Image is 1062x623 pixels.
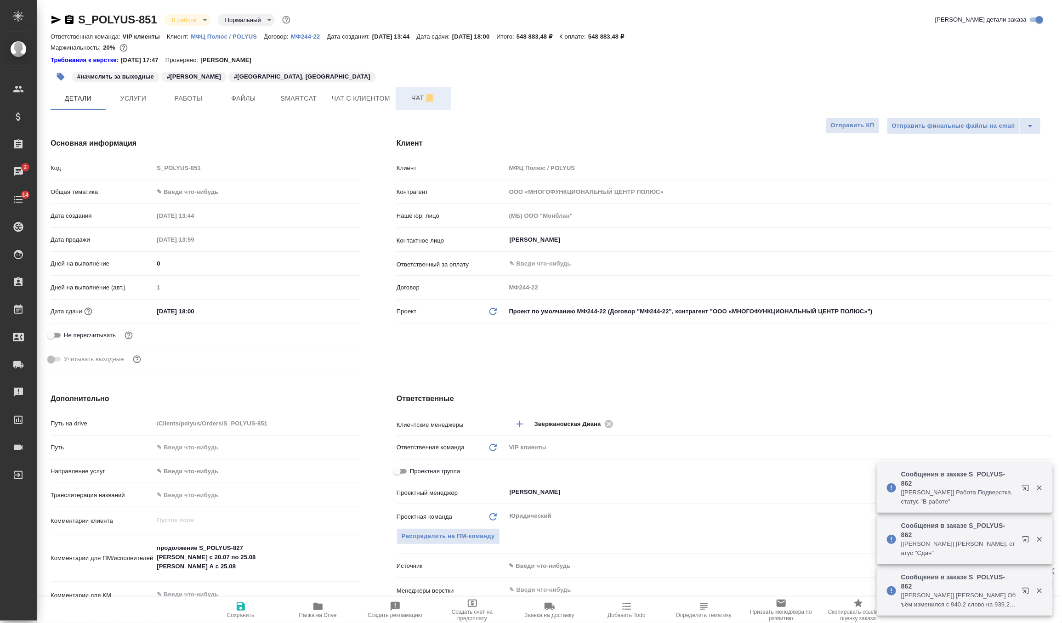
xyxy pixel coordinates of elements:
p: Общая тематика [51,187,153,197]
button: В работе [169,16,199,24]
p: Сообщения в заказе S_POLYUS-862 [901,521,1016,539]
span: 14 [17,190,34,199]
p: Дата создания [51,211,153,221]
span: В заказе уже есть ответственный ПМ или ПМ группа [397,528,500,544]
p: [[PERSON_NAME]] Работа Подверстка. статус "В работе" [901,488,1016,506]
span: Учитывать выходные [64,355,124,364]
p: Путь [51,443,153,452]
p: #начислить за выходные [77,72,154,81]
button: Open [1047,263,1049,265]
textarea: продолжение S_POLYUS-827 [PERSON_NAME] с 20.07 по 25.08 [PERSON_NAME] А с 25.08 [153,540,360,574]
svg: Отписаться [424,93,435,104]
span: начислить за выходные [71,72,160,80]
button: Нормальный [222,16,264,24]
p: 20% [103,44,117,51]
p: Маржинальность: [51,44,103,51]
input: ✎ Введи что-нибудь [509,584,1018,595]
button: Открыть в новой вкладке [1017,479,1039,501]
button: Выбери, если сб и вс нужно считать рабочими днями для выполнения заказа. [131,353,143,365]
input: Пустое поле [506,185,1052,198]
input: Пустое поле [506,281,1052,294]
button: Включи, если не хочешь, чтобы указанная дата сдачи изменилась после переставления заказа в 'Подтв... [123,329,135,341]
p: Дней на выполнение (авт.) [51,283,153,292]
div: Звержановская Диана [534,418,616,430]
p: Проверено: [165,56,201,65]
p: [PERSON_NAME] [200,56,258,65]
input: Пустое поле [153,417,360,430]
button: Закрыть [1030,484,1049,492]
a: 14 [2,188,34,211]
p: Клиентские менеджеры [397,420,506,430]
span: Звержановская Диана [534,419,607,429]
button: Скопировать ссылку на оценку заказа [820,597,897,623]
button: Открыть в новой вкладке [1017,582,1039,604]
p: 548 883,48 ₽ [517,33,559,40]
input: ✎ Введи что-нибудь [153,305,234,318]
div: Нажми, чтобы открыть папку с инструкцией [51,56,121,65]
button: Создать рекламацию [357,597,434,623]
span: Услуги [111,93,155,104]
div: ✎ Введи что-нибудь [157,187,349,197]
input: ✎ Введи что-нибудь [153,257,360,270]
span: Добавить Todo [608,612,645,618]
input: Пустое поле [506,161,1052,175]
p: Сообщения в заказе S_POLYUS-862 [901,572,1016,591]
input: Пустое поле [153,281,360,294]
button: Заявка на доставку [511,597,588,623]
div: ✎ Введи что-нибудь [153,184,360,200]
button: Скопировать ссылку [64,14,75,25]
div: ✎ Введи что-нибудь [153,464,360,479]
p: К оплате: [559,33,588,40]
button: Закрыть [1030,587,1049,595]
p: Менеджеры верстки [397,586,506,595]
h4: Ответственные [397,393,1052,404]
div: VIP клиенты [506,440,1052,455]
p: VIP клиенты [123,33,167,40]
p: Проектная команда [397,512,452,521]
span: Сохранить [227,612,255,618]
span: Папка на Drive [299,612,337,618]
button: Закрыть [1030,535,1049,544]
button: Добавить менеджера [509,413,531,435]
span: Чат с клиентом [332,93,390,104]
h4: Основная информация [51,138,360,149]
span: Распределить на ПМ-команду [402,531,495,542]
p: Комментарии для ПМ/исполнителей [51,554,153,563]
p: МФЦ Полюс / POLYUS [191,33,264,40]
div: В работе [218,14,275,26]
div: В работе [164,14,210,26]
button: Open [1047,239,1049,241]
p: Ответственный за оплату [397,260,506,269]
p: Клиент [397,164,506,173]
span: Отправить финальные файлы на email [892,121,1015,131]
p: Дата продажи [51,235,153,244]
p: Комментарии клиента [51,516,153,526]
p: #[PERSON_NAME] [167,72,221,81]
button: Скопировать ссылку для ЯМессенджера [51,14,62,25]
p: Дата создания: [327,33,372,40]
span: Проектная группа [410,467,460,476]
button: Призвать менеджера по развитию [743,597,820,623]
span: [PERSON_NAME] детали заказа [935,15,1027,24]
span: Скопировать ссылку на оценку заказа [825,609,892,622]
input: Пустое поле [153,233,234,246]
span: Призвать менеджера по развитию [748,609,814,622]
p: Договор: [264,33,291,40]
span: Работы [166,93,210,104]
a: Требования к верстке: [51,56,121,65]
button: Определить тематику [665,597,743,623]
p: Проектный менеджер [397,488,506,498]
p: Ответственная команда: [51,33,123,40]
a: 2 [2,160,34,183]
span: Нижний Куранах, Якутия [227,72,377,80]
p: [DATE] 17:47 [121,56,165,65]
input: Пустое поле [153,161,360,175]
button: Открыть в новой вкладке [1017,530,1039,552]
a: S_POLYUS-851 [78,13,157,26]
button: Сохранить [202,597,279,623]
input: Пустое поле [506,209,1052,222]
p: [[PERSON_NAME]] [PERSON_NAME] Объём изменился с 940.2 слово на 939.2 слово Итого. Было: 150.43 RU... [901,591,1016,609]
p: Ответственная команда [397,443,465,452]
button: Open [1047,423,1049,425]
p: Сообщения в заказе S_POLYUS-862 [901,470,1016,488]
